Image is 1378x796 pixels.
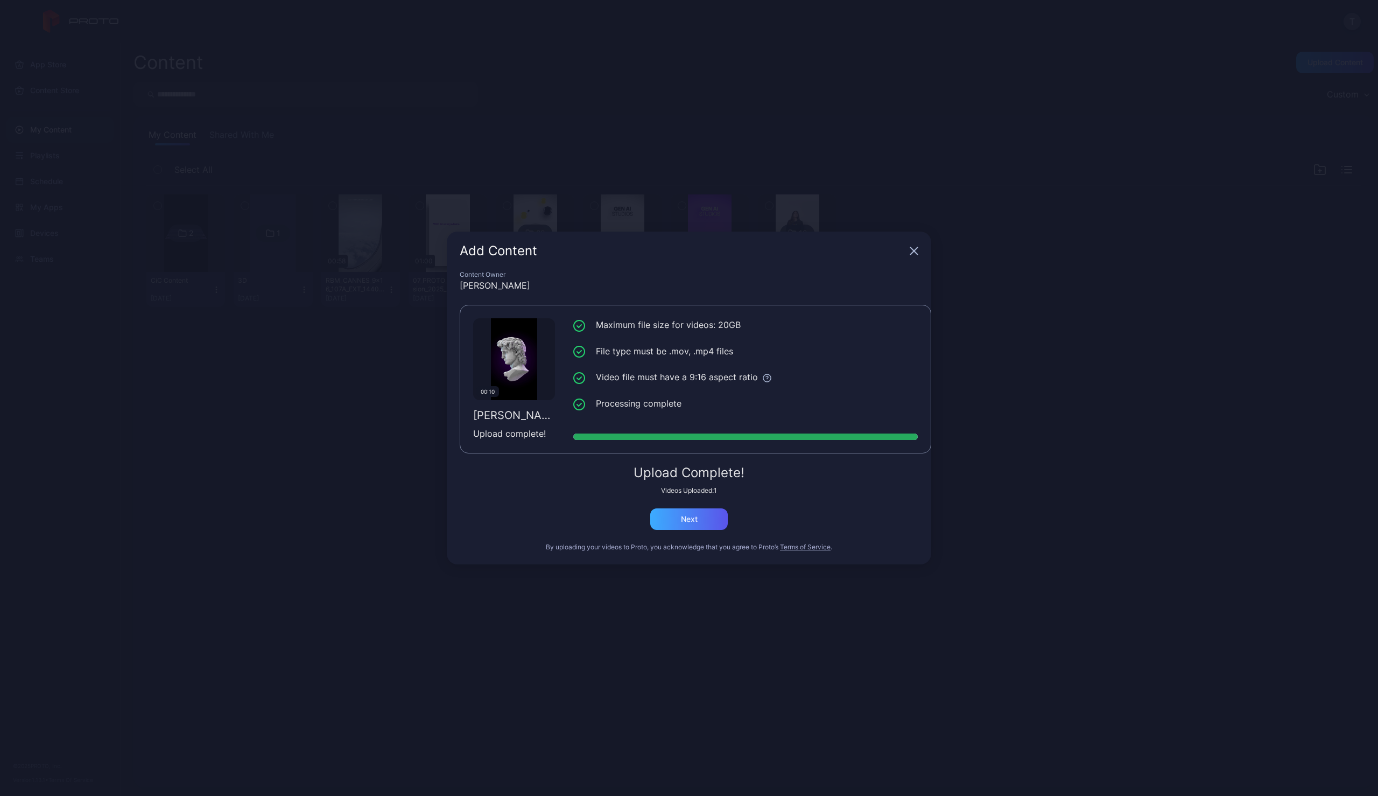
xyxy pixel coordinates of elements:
div: By uploading your videos to Proto, you acknowledge that you agree to Proto’s . [460,543,918,551]
li: Video file must have a 9:16 aspect ratio [573,371,918,384]
div: Upload Complete! [460,466,918,479]
button: Next [650,508,728,530]
div: [PERSON_NAME].mp4 [473,409,555,422]
div: Add Content [460,245,905,257]
li: File type must be .mov, .mp4 files [573,345,918,358]
li: Maximum file size for videos: 20GB [573,318,918,332]
div: [PERSON_NAME] [460,279,918,292]
div: Next [681,515,698,523]
div: Videos Uploaded: 1 [460,486,918,495]
li: Processing complete [573,397,918,410]
div: 00:10 [476,386,499,397]
button: Terms of Service [780,543,831,551]
div: Upload complete! [473,427,555,440]
div: Content Owner [460,270,918,279]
